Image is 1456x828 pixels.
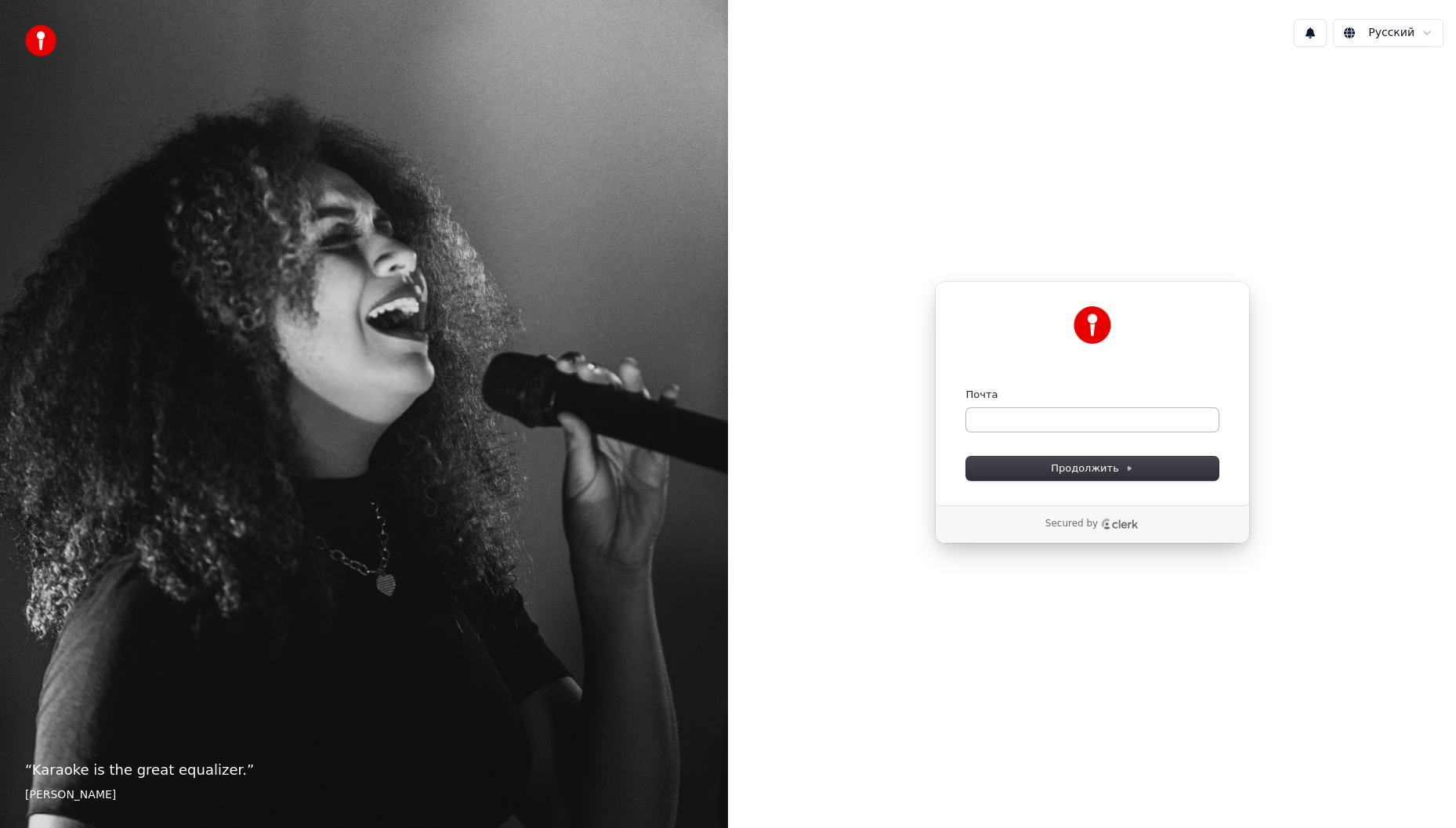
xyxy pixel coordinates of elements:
img: Youka [1074,306,1111,344]
footer: [PERSON_NAME] [25,787,703,803]
button: Продолжить [966,457,1219,480]
label: Почта [966,388,998,402]
a: Clerk logo [1101,519,1139,530]
p: Secured by [1045,518,1098,530]
span: Продолжить [1051,461,1133,475]
img: youka [25,25,56,56]
p: “ Karaoke is the great equalizer. ” [25,759,703,781]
